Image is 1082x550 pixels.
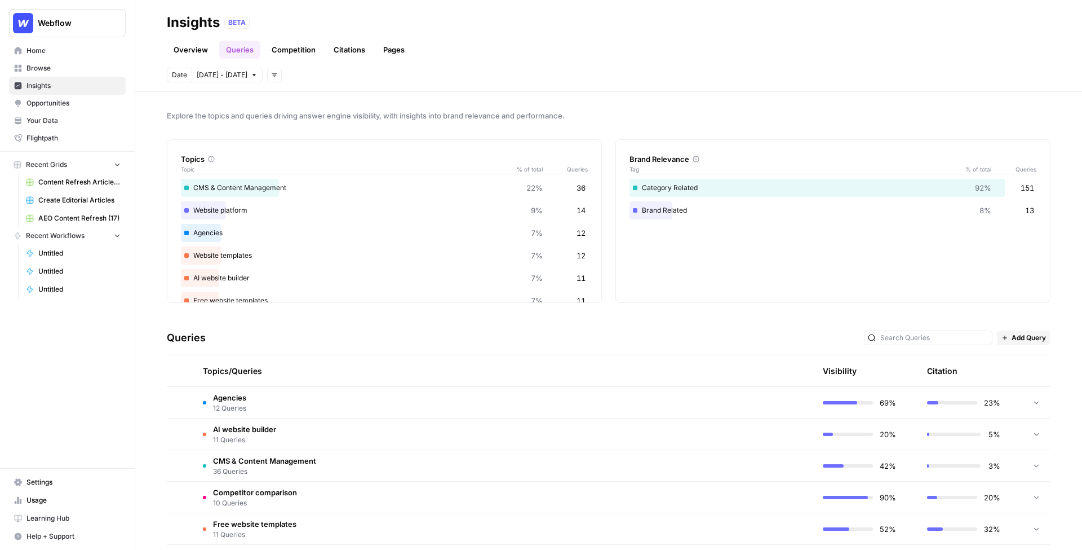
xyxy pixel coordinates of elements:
[927,355,957,386] div: Citation
[9,156,126,173] button: Recent Grids
[880,523,896,535] span: 52%
[213,392,246,403] span: Agencies
[629,201,1036,219] div: Brand Related
[880,492,896,503] span: 90%
[26,495,121,505] span: Usage
[181,247,588,265] div: Website templates
[577,182,586,193] span: 36
[9,527,126,545] button: Help + Support
[543,165,588,174] span: Queries
[9,9,126,37] button: Workspace: Webflow
[213,530,296,540] span: 11 Queries
[181,201,588,219] div: Website platform
[213,403,246,413] span: 12 Queries
[531,250,543,261] span: 7%
[181,224,588,242] div: Agencies
[213,455,316,467] span: CMS & Content Management
[26,116,121,126] span: Your Data
[26,531,121,542] span: Help + Support
[9,509,126,527] a: Learning Hub
[984,523,1000,535] span: 32%
[1021,182,1034,193] span: 151
[38,177,121,187] span: Content Refresh Article (Demo Grid)
[987,460,1000,472] span: 3%
[38,266,121,276] span: Untitled
[21,191,126,209] a: Create Editorial Articles
[167,330,206,346] h3: Queries
[38,248,121,258] span: Untitled
[984,492,1000,503] span: 20%
[1025,205,1034,216] span: 13
[991,165,1036,174] span: Queries
[327,41,372,59] a: Citations
[26,63,121,73] span: Browse
[26,98,121,108] span: Opportunities
[167,14,220,32] div: Insights
[26,477,121,487] span: Settings
[531,295,543,306] span: 7%
[181,153,588,165] div: Topics
[181,292,588,310] div: Free website templates
[979,205,991,216] span: 8%
[9,227,126,244] button: Recent Workflows
[629,153,1036,165] div: Brand Relevance
[531,272,543,284] span: 7%
[577,272,586,284] span: 11
[197,70,247,80] span: [DATE] - [DATE]
[38,213,121,223] span: AEO Content Refresh (17)
[172,70,187,80] span: Date
[192,68,263,82] button: [DATE] - [DATE]
[823,366,857,377] div: Visibility
[38,284,121,294] span: Untitled
[987,429,1000,440] span: 5%
[181,269,588,287] div: AI website builder
[9,77,126,95] a: Insights
[213,487,297,498] span: Competitor comparison
[629,179,1036,197] div: Category Related
[577,205,586,216] span: 14
[880,397,896,408] span: 69%
[526,182,543,193] span: 22%
[9,59,126,77] a: Browse
[629,165,957,174] span: Tag
[880,460,896,472] span: 42%
[213,435,276,445] span: 11 Queries
[21,209,126,227] a: AEO Content Refresh (17)
[509,165,543,174] span: % of total
[13,13,33,33] img: Webflow Logo
[577,250,586,261] span: 12
[181,165,509,174] span: Topic
[957,165,991,174] span: % of total
[376,41,411,59] a: Pages
[975,182,991,193] span: 92%
[997,331,1050,345] button: Add Query
[21,244,126,262] a: Untitled
[203,355,698,386] div: Topics/Queries
[577,227,586,239] span: 12
[9,94,126,112] a: Opportunities
[213,424,276,435] span: AI website builder
[984,397,1000,408] span: 23%
[880,429,896,440] span: 20%
[531,227,543,239] span: 7%
[531,205,543,216] span: 9%
[181,179,588,197] div: CMS & Content Management
[38,195,121,205] span: Create Editorial Articles
[577,295,586,306] span: 11
[9,129,126,147] a: Flightpath
[26,46,121,56] span: Home
[9,473,126,491] a: Settings
[265,41,322,59] a: Competition
[9,42,126,60] a: Home
[26,231,85,241] span: Recent Workflows
[21,280,126,298] a: Untitled
[213,518,296,530] span: Free website templates
[26,81,121,91] span: Insights
[9,491,126,509] a: Usage
[21,173,126,191] a: Content Refresh Article (Demo Grid)
[9,112,126,130] a: Your Data
[167,41,215,59] a: Overview
[26,513,121,523] span: Learning Hub
[1012,333,1046,343] span: Add Query
[219,41,260,59] a: Queries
